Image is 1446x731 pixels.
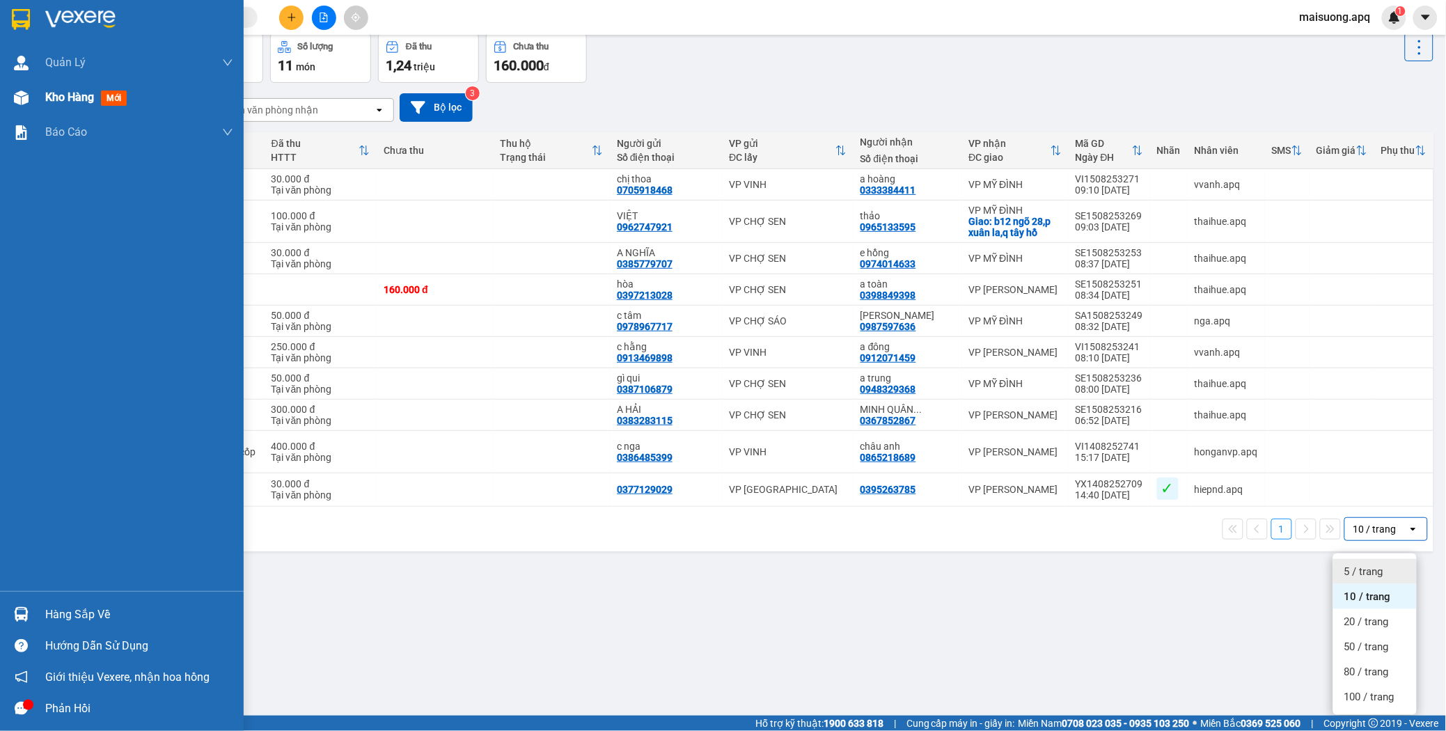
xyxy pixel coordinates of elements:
div: thaihue.apq [1195,378,1258,389]
div: 0398849398 [860,290,916,301]
div: Số điện thoại [617,152,715,163]
div: VP CHỢ SEN [730,378,847,389]
img: warehouse-icon [14,91,29,105]
div: Tại văn phòng [272,184,370,196]
div: thaihue.apq [1195,216,1258,227]
div: Ngày ĐH [1076,152,1132,163]
div: 0962747921 [617,221,673,233]
div: 0912071459 [860,352,916,363]
div: 0987597636 [860,321,916,332]
div: Giao: b12 ngõ 28,p xuân la,q tây hồ [969,216,1062,238]
span: ⚪️ [1193,721,1197,726]
div: HTTT [272,152,359,163]
span: Giới thiệu Vexere, nhận hoa hồng [45,668,210,686]
div: VP MỸ ĐÌNH [969,205,1062,216]
div: honganvp.apq [1195,446,1258,457]
span: 160.000 [494,57,544,74]
button: aim [344,6,368,30]
span: aim [351,13,361,22]
div: Hàng sắp về [45,604,233,625]
div: 0978967717 [617,321,673,332]
span: file-add [319,13,329,22]
div: thảo [860,210,955,221]
img: logo-vxr [12,9,30,30]
div: c hằng [617,341,715,352]
sup: 1 [1396,6,1406,16]
span: question-circle [15,639,28,652]
div: Tại văn phòng [272,489,370,501]
div: Số điện thoại [860,153,955,164]
span: 20 / trang [1344,615,1389,629]
div: Tại văn phòng [272,384,370,395]
span: Báo cáo [45,123,87,141]
div: a đông [860,341,955,352]
div: Giảm giá [1317,145,1356,156]
div: ĐC lấy [730,152,835,163]
div: Đã thu [272,138,359,149]
div: hiepnd.apq [1195,484,1258,495]
div: Tại văn phòng [272,415,370,426]
div: gì qui [617,372,715,384]
button: Đã thu1,24 triệu [378,33,479,83]
svg: open [374,104,385,116]
div: 08:34 [DATE] [1076,290,1143,301]
div: Người nhận [860,136,955,148]
div: Số lượng [298,42,333,52]
div: Tại văn phòng [272,321,370,332]
div: VP MỸ ĐÌNH [969,315,1062,327]
div: Chưa thu [384,145,486,156]
div: SE1508253251 [1076,278,1143,290]
span: copyright [1369,718,1378,728]
strong: 0708 023 035 - 0935 103 250 [1062,718,1190,729]
div: 15:17 [DATE] [1076,452,1143,463]
span: Miền Nam [1019,716,1190,731]
th: Toggle SortBy [1265,132,1310,169]
div: 50.000 đ [272,310,370,321]
div: Tại văn phòng [272,258,370,269]
span: Cung cấp máy in - giấy in: [906,716,1015,731]
div: 0385779707 [617,258,673,269]
div: a trung [860,372,955,384]
img: warehouse-icon [14,607,29,622]
span: 80 / trang [1344,665,1389,679]
div: 0386485399 [617,452,673,463]
span: món [296,61,315,72]
div: 30.000 đ [272,173,370,184]
div: khánh hà [860,310,955,321]
span: ... [914,404,922,415]
div: VP gửi [730,138,835,149]
div: SA1508253249 [1076,310,1143,321]
div: Đã thu [406,42,432,52]
div: VP VINH [730,347,847,358]
img: solution-icon [14,125,29,140]
span: Quản Lý [45,54,86,71]
div: c tâm [617,310,715,321]
span: Miền Bắc [1201,716,1301,731]
div: SMS [1272,145,1291,156]
div: hòa [617,278,715,290]
div: 400.000 đ [272,441,370,452]
th: Toggle SortBy [1069,132,1150,169]
div: Phản hồi [45,698,233,719]
div: Nhãn [1157,145,1181,156]
div: Hướng dẫn sử dụng [45,636,233,657]
span: 1 [1398,6,1403,16]
span: mới [101,91,127,106]
div: Chưa thu [514,42,549,52]
div: 30.000 đ [272,247,370,258]
span: message [15,702,28,715]
div: VP CHỢ SEN [730,409,847,420]
span: Kho hàng [45,91,94,104]
span: triệu [414,61,435,72]
div: VIỆT [617,210,715,221]
span: 11 [278,57,293,74]
div: 14:40 [DATE] [1076,489,1143,501]
div: 300.000 đ [272,404,370,415]
div: 250.000 đ [272,341,370,352]
span: | [1312,716,1314,731]
div: thaihue.apq [1195,253,1258,264]
div: 09:03 [DATE] [1076,221,1143,233]
div: chị thoa [617,173,715,184]
span: | [894,716,896,731]
div: YX1408252709 [1076,478,1143,489]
